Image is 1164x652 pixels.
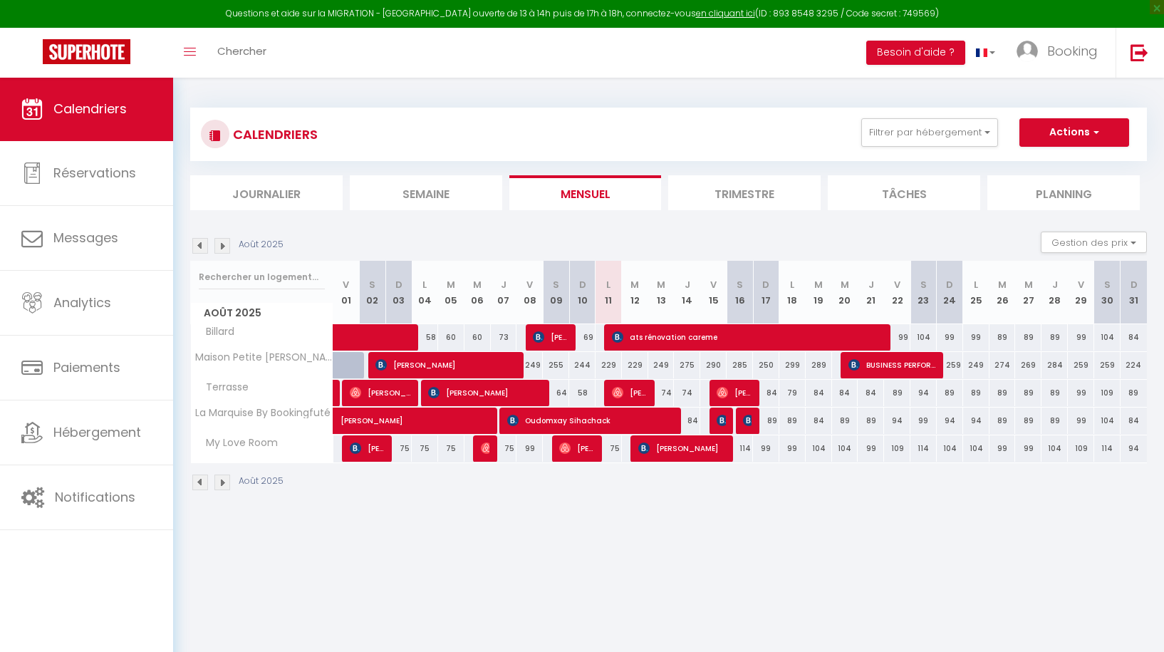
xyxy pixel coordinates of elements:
[700,352,727,378] div: 290
[333,408,360,435] a: [PERSON_NAME]
[438,435,464,462] div: 75
[559,435,594,462] span: [PERSON_NAME]
[1068,408,1094,434] div: 99
[832,380,858,406] div: 84
[193,352,336,363] span: Maison Petite [PERSON_NAME] Provençale by Booking Futé
[638,435,726,462] span: [PERSON_NAME]
[657,278,665,291] abbr: M
[507,407,674,434] span: Oudomxay Sihachack
[648,380,675,406] div: 74
[53,423,141,441] span: Hébergement
[974,278,978,291] abbr: L
[884,324,910,351] div: 99
[1015,435,1041,462] div: 99
[866,41,965,65] button: Besoin d'aide ?
[612,379,647,406] span: [PERSON_NAME]
[569,324,596,351] div: 69
[1017,41,1038,62] img: ...
[1094,380,1121,406] div: 109
[779,352,806,378] div: 299
[1041,352,1068,378] div: 284
[53,229,118,247] span: Messages
[987,175,1140,210] li: Planning
[937,435,963,462] div: 104
[858,261,884,324] th: 21
[674,380,700,406] div: 74
[920,278,927,291] abbr: S
[385,435,412,462] div: 75
[832,408,858,434] div: 89
[779,261,806,324] th: 18
[884,261,910,324] th: 22
[1041,408,1068,434] div: 89
[910,435,937,462] div: 114
[696,7,755,19] a: en cliquant ici
[53,294,111,311] span: Analytics
[937,352,963,378] div: 259
[359,261,385,324] th: 02
[1094,435,1121,462] div: 114
[1078,278,1084,291] abbr: V
[612,324,884,351] span: ats rénovation careme
[861,118,998,147] button: Filtrer par hébergement
[1121,380,1147,406] div: 89
[464,261,491,324] th: 06
[1015,261,1041,324] th: 27
[963,324,989,351] div: 99
[1041,324,1068,351] div: 89
[753,261,779,324] th: 17
[753,380,779,406] div: 84
[753,352,779,378] div: 250
[989,380,1016,406] div: 89
[239,475,284,488] p: Août 2025
[946,278,953,291] abbr: D
[438,261,464,324] th: 05
[1094,352,1121,378] div: 259
[622,261,648,324] th: 12
[1068,261,1094,324] th: 29
[1024,278,1033,291] abbr: M
[569,380,596,406] div: 58
[1131,278,1138,291] abbr: D
[806,408,832,434] div: 84
[737,278,743,291] abbr: S
[239,238,284,252] p: Août 2025
[998,278,1007,291] abbr: M
[884,408,910,434] div: 94
[343,278,349,291] abbr: V
[674,261,700,324] th: 14
[229,118,318,150] h3: CALENDRIERS
[989,435,1016,462] div: 99
[963,261,989,324] th: 25
[937,324,963,351] div: 99
[395,278,402,291] abbr: D
[963,435,989,462] div: 104
[509,175,662,210] li: Mensuel
[1104,592,1164,652] iframe: LiveChat chat widget
[685,278,690,291] abbr: J
[1068,435,1094,462] div: 109
[937,380,963,406] div: 89
[412,435,438,462] div: 75
[447,278,455,291] abbr: M
[422,278,427,291] abbr: L
[596,435,622,462] div: 75
[963,380,989,406] div: 89
[596,352,622,378] div: 229
[937,261,963,324] th: 24
[473,278,482,291] abbr: M
[717,407,725,434] span: [PERSON_NAME]
[333,261,360,324] th: 01
[1041,435,1068,462] div: 104
[989,324,1016,351] div: 89
[753,408,779,434] div: 89
[790,278,794,291] abbr: L
[1094,261,1121,324] th: 30
[727,352,753,378] div: 285
[428,379,542,406] span: [PERSON_NAME]
[1121,352,1147,378] div: 224
[989,352,1016,378] div: 274
[190,175,343,210] li: Journalier
[533,324,568,351] span: [PERSON_NAME]
[191,303,333,324] span: Août 2025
